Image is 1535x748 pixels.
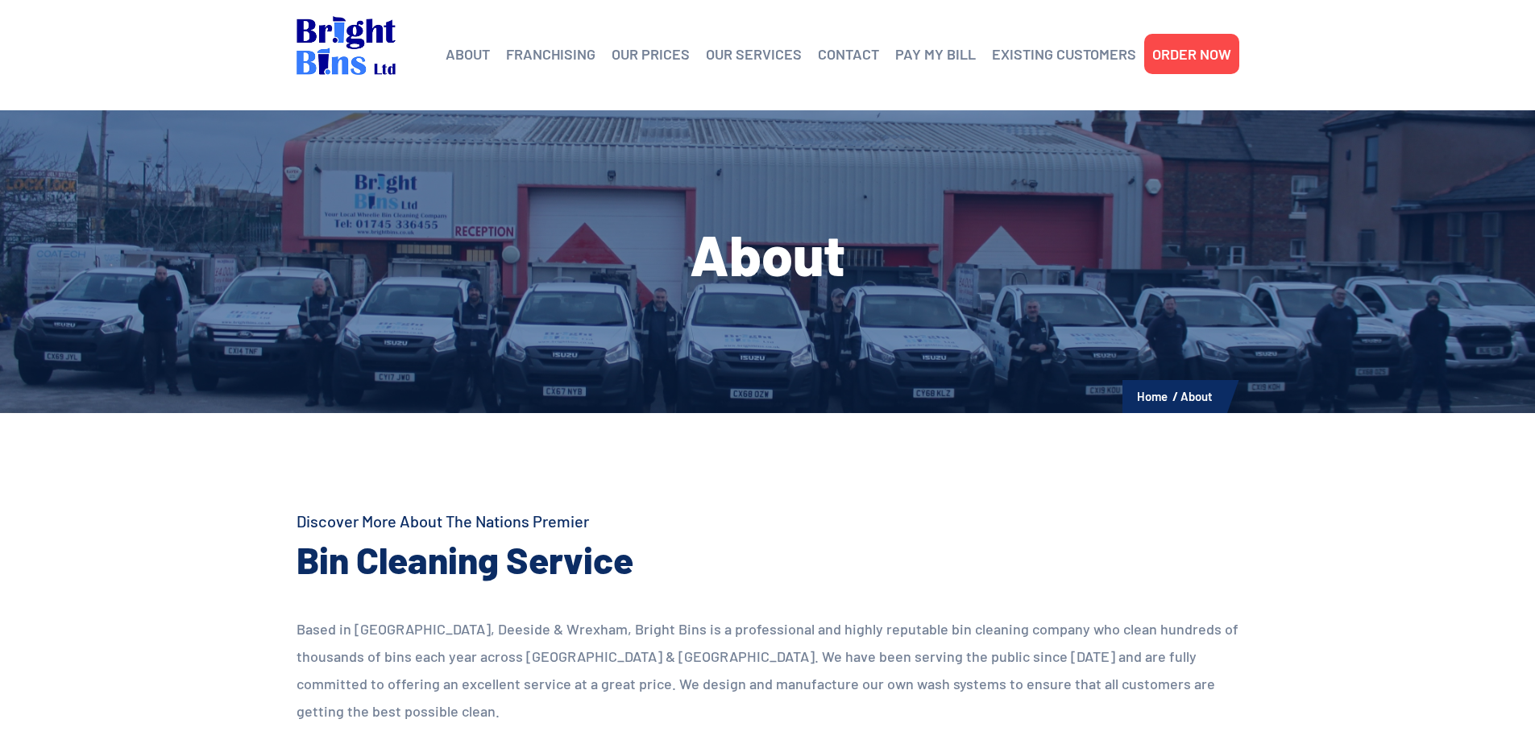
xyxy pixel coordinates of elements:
a: FRANCHISING [506,42,595,66]
h4: Discover More About The Nations Premier [297,510,901,532]
a: PAY MY BILL [895,42,976,66]
a: EXISTING CUSTOMERS [992,42,1136,66]
li: About [1180,386,1213,407]
a: CONTACT [818,42,879,66]
a: Home [1137,389,1168,403]
a: ABOUT [446,42,490,66]
a: OUR PRICES [612,42,690,66]
a: OUR SERVICES [706,42,802,66]
h1: About [297,225,1239,282]
a: ORDER NOW [1152,42,1231,66]
p: Based in [GEOGRAPHIC_DATA], Deeside & Wrexham, Bright Bins is a professional and highly reputable... [297,615,1239,725]
h2: Bin Cleaning Service [297,535,901,584]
